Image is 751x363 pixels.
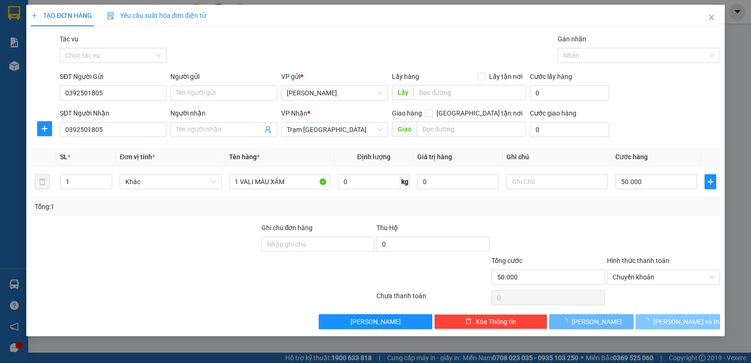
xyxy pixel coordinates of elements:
label: Hình thức thanh toán [607,257,669,264]
span: kg [400,174,410,189]
span: Lấy [392,85,414,100]
button: [PERSON_NAME] [319,314,432,329]
input: Cước lấy hàng [530,85,609,100]
span: close [708,14,715,21]
span: Trạm Sài Gòn [287,123,383,137]
span: loading [561,318,572,324]
span: Chuyển khoản [613,270,714,284]
span: Giá trị hàng [417,153,452,161]
span: Định lượng [357,153,391,161]
span: user-add [264,126,272,133]
input: Dọc đường [417,122,527,137]
span: Phan Thiết [287,86,383,100]
div: VP gửi [281,71,388,82]
span: [PERSON_NAME] và In [653,317,719,327]
th: Ghi chú [503,148,612,166]
span: Lấy tận nơi [485,71,526,82]
input: Cước giao hàng [530,122,609,137]
input: Ghi chú đơn hàng [261,237,375,252]
label: Cước lấy hàng [530,73,572,80]
span: SL [60,153,68,161]
input: VD: Bàn, Ghế [229,174,330,189]
span: Thu Hộ [376,224,398,232]
label: Gán nhãn [558,35,586,43]
div: Chưa thanh toán [375,291,490,307]
input: Dọc đường [414,85,527,100]
span: Đơn vị tính [120,153,155,161]
span: [PERSON_NAME] [572,317,622,327]
label: Cước giao hàng [530,109,576,117]
span: plus [31,12,38,19]
span: plus [38,125,52,132]
div: Người gửi [170,71,277,82]
div: SĐT Người Gửi [60,71,167,82]
span: plus [705,178,716,185]
span: Giao hàng [392,109,422,117]
span: Lấy hàng [392,73,419,80]
button: Close [698,5,725,31]
span: [GEOGRAPHIC_DATA] tận nơi [433,108,526,118]
input: Ghi Chú [506,174,608,189]
input: 0 [417,174,499,189]
div: Người nhận [170,108,277,118]
button: [PERSON_NAME] [549,314,634,329]
span: loading [643,318,653,324]
span: Tên hàng [229,153,260,161]
span: [PERSON_NAME] [351,317,401,327]
span: Yêu cầu xuất hóa đơn điện tử [107,12,206,19]
button: [PERSON_NAME] và In [636,314,720,329]
button: deleteXóa Thông tin [434,314,547,329]
span: Cước hàng [615,153,648,161]
img: icon [107,12,115,20]
span: delete [465,318,472,325]
label: Ghi chú đơn hàng [261,224,313,232]
label: Tác vụ [60,35,78,43]
button: delete [35,174,50,189]
span: Khác [125,175,215,189]
button: plus [705,174,716,189]
button: plus [37,121,52,136]
div: Tổng: 1 [35,201,291,212]
span: VP Nhận [281,109,307,117]
div: SĐT Người Nhận [60,108,167,118]
span: Xóa Thông tin [475,317,516,327]
span: Tổng cước [491,257,522,264]
span: TẠO ĐƠN HÀNG [31,12,92,19]
span: Giao [392,122,417,137]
